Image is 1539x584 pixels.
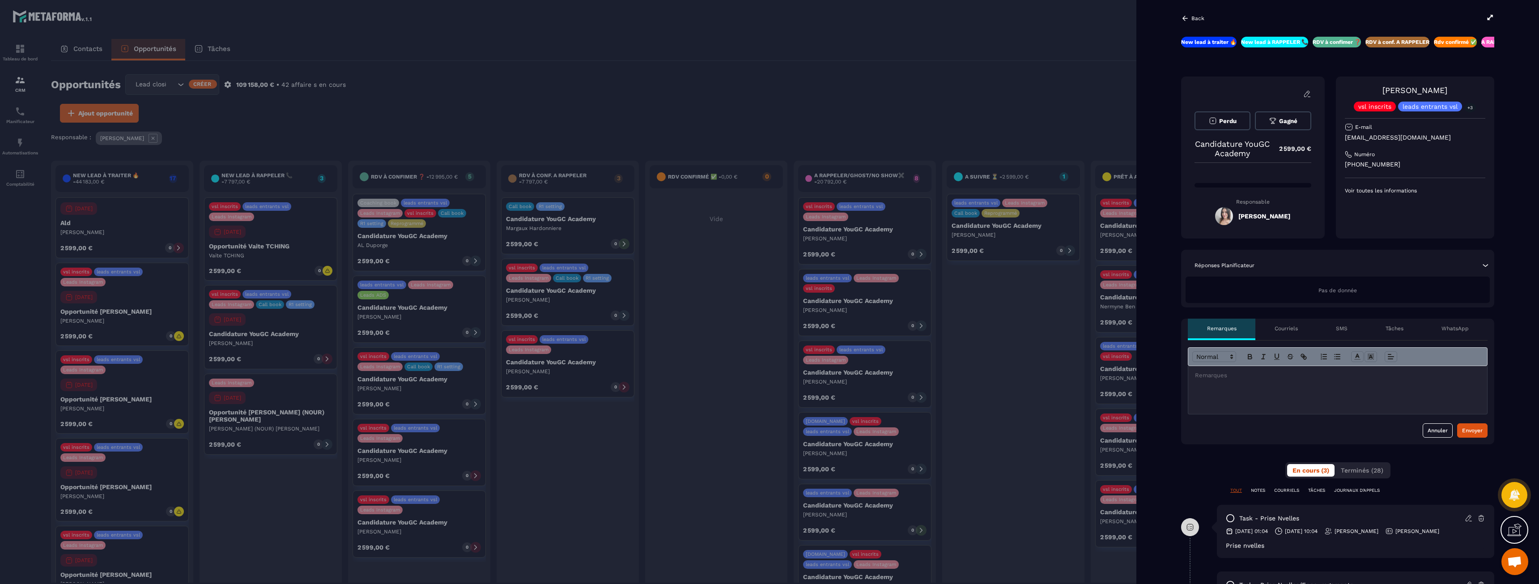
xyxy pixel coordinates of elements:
[1238,213,1290,220] h5: [PERSON_NAME]
[1345,160,1485,169] p: [PHONE_NUMBER]
[1239,514,1299,523] p: task - Prise nvelles
[1335,464,1389,477] button: Terminés (28)
[1207,325,1237,332] p: Remarques
[1255,111,1311,130] button: Gagné
[1235,528,1268,535] p: [DATE] 01:04
[1195,199,1311,205] p: Responsable
[1382,85,1447,95] a: [PERSON_NAME]
[1195,262,1254,269] p: Réponses Planificateur
[1219,118,1237,124] span: Perdu
[1308,487,1325,494] p: TÂCHES
[1355,124,1372,131] p: E-mail
[1336,325,1348,332] p: SMS
[1195,111,1250,130] button: Perdu
[1279,118,1297,124] span: Gagné
[1345,187,1485,194] p: Voir toutes les informations
[1462,426,1483,435] div: Envoyer
[1195,139,1270,158] p: Candidature YouGC Academy
[1345,133,1485,142] p: [EMAIL_ADDRESS][DOMAIN_NAME]
[1386,325,1403,332] p: Tâches
[1457,423,1488,438] button: Envoyer
[1358,103,1391,110] p: vsl inscrits
[1395,528,1439,535] p: [PERSON_NAME]
[1341,467,1383,474] span: Terminés (28)
[1423,423,1453,438] button: Annuler
[1334,487,1380,494] p: JOURNAUX D'APPELS
[1285,528,1318,535] p: [DATE] 10:04
[1318,287,1357,294] span: Pas de donnée
[1251,487,1265,494] p: NOTES
[1292,467,1329,474] span: En cours (3)
[1270,140,1311,158] p: 2 599,00 €
[1335,528,1378,535] p: [PERSON_NAME]
[1226,542,1485,549] div: Prise nvelles
[1501,548,1528,575] a: Ouvrir le chat
[1354,151,1375,158] p: Numéro
[1274,487,1299,494] p: COURRIELS
[1275,325,1298,332] p: Courriels
[1287,464,1335,477] button: En cours (3)
[1230,487,1242,494] p: TOUT
[1464,103,1476,112] p: +3
[1403,103,1458,110] p: leads entrants vsl
[1441,325,1469,332] p: WhatsApp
